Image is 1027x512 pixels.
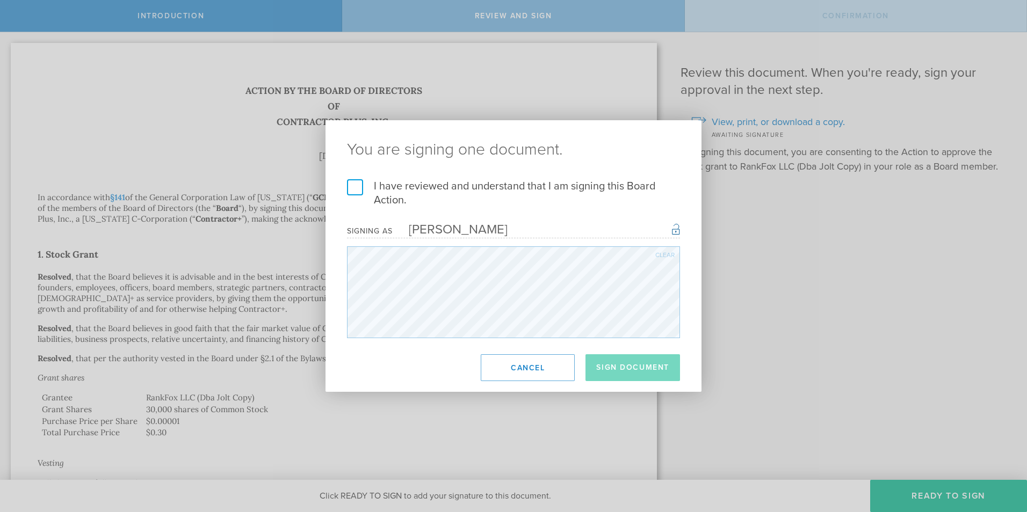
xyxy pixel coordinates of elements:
div: Signing as [347,226,393,236]
ng-pluralize: You are signing one document. [347,142,680,158]
div: [PERSON_NAME] [393,222,508,237]
button: Cancel [481,354,575,381]
label: I have reviewed and understand that I am signing this Board Action. [347,179,680,207]
button: Sign Document [585,354,680,381]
